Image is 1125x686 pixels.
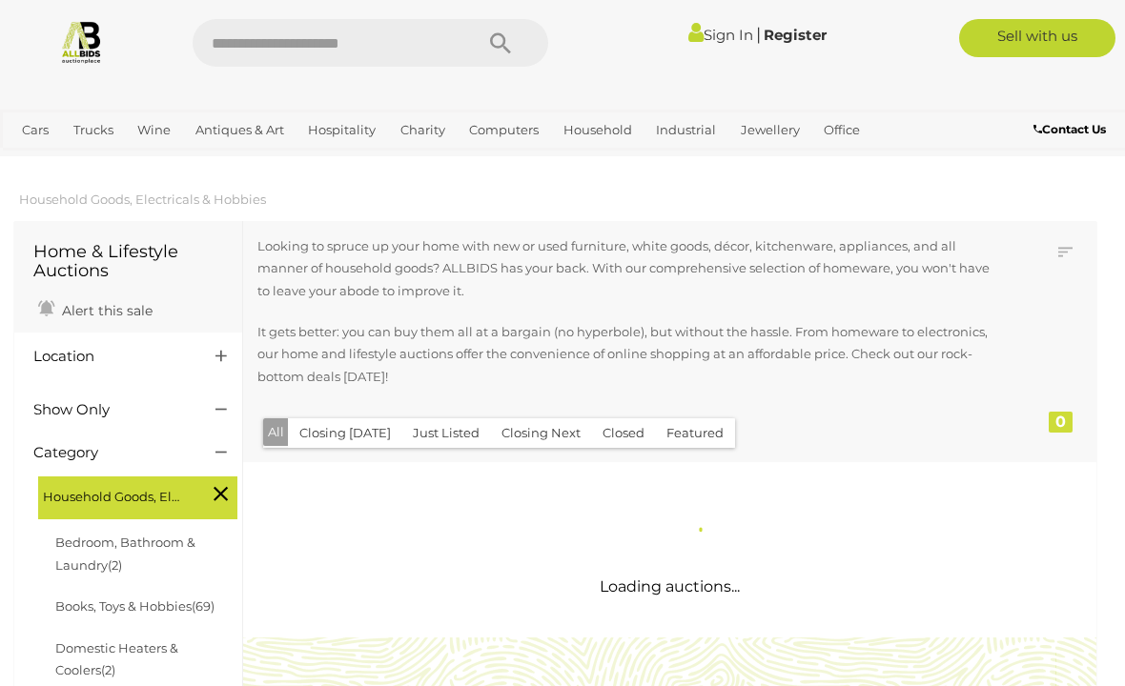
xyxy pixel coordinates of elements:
[33,294,157,323] a: Alert this sale
[57,302,153,319] span: Alert this sale
[19,192,266,207] a: Household Goods, Electricals & Hobbies
[33,349,187,365] h4: Location
[959,19,1115,57] a: Sell with us
[33,445,187,461] h4: Category
[393,114,453,146] a: Charity
[192,598,215,614] span: (69)
[490,418,592,448] button: Closing Next
[108,557,122,573] span: (2)
[33,402,187,418] h4: Show Only
[600,577,740,595] span: Loading auctions...
[453,19,548,67] button: Search
[43,481,186,508] span: Household Goods, Electricals & Hobbies
[461,114,546,146] a: Computers
[300,114,383,146] a: Hospitality
[257,321,999,388] p: It gets better: you can buy them all at a bargain (no hyperbole), but without the hassle. From ho...
[59,19,104,64] img: Allbids.com.au
[591,418,656,448] button: Closed
[816,114,868,146] a: Office
[14,114,56,146] a: Cars
[78,146,229,177] a: [GEOGRAPHIC_DATA]
[101,662,115,677] span: (2)
[556,114,640,146] a: Household
[55,640,178,677] a: Domestic Heaters & Coolers(2)
[188,114,292,146] a: Antiques & Art
[263,418,289,446] button: All
[756,24,761,45] span: |
[401,418,491,448] button: Just Listed
[288,418,402,448] button: Closing [DATE]
[257,235,999,302] p: Looking to spruce up your home with new or used furniture, white goods, décor, kitchenware, appli...
[1049,412,1073,433] div: 0
[733,114,808,146] a: Jewellery
[66,114,121,146] a: Trucks
[1033,119,1111,140] a: Contact Us
[655,418,735,448] button: Featured
[130,114,178,146] a: Wine
[1033,122,1106,136] b: Contact Us
[648,114,724,146] a: Industrial
[55,535,195,572] a: Bedroom, Bathroom & Laundry(2)
[688,26,753,44] a: Sign In
[14,146,69,177] a: Sports
[33,243,223,281] h1: Home & Lifestyle Auctions
[764,26,827,44] a: Register
[55,598,215,614] a: Books, Toys & Hobbies(69)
